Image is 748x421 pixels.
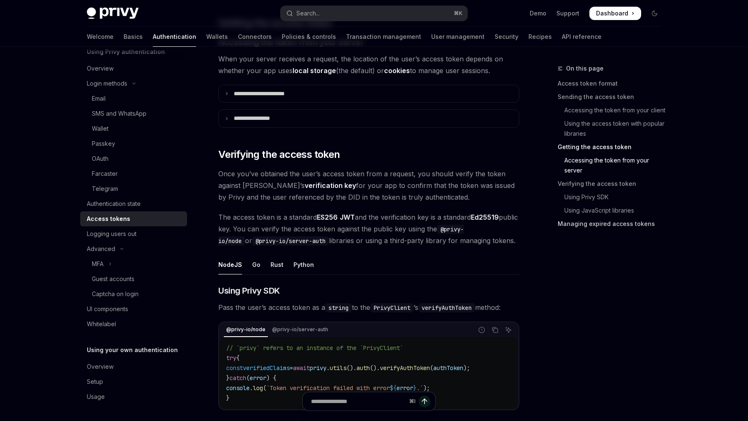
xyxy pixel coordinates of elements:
[648,7,661,20] button: Toggle dark mode
[558,77,668,90] a: Access token format
[80,287,187,302] a: Captcha on login
[253,384,263,392] span: log
[87,79,127,89] div: Login methods
[218,211,519,246] span: The access token is a standard and the verification key is a standard public key. You can verify ...
[528,27,552,47] a: Recipes
[218,285,280,297] span: Using Privy SDK
[92,184,118,194] div: Telegram
[80,76,187,91] button: Toggle Login methods section
[87,392,105,402] div: Usage
[293,66,336,75] strong: local storage
[562,27,601,47] a: API reference
[92,124,109,134] div: Wallet
[87,27,114,47] a: Welcome
[87,229,136,239] div: Logging users out
[346,27,421,47] a: Transaction management
[226,384,250,392] span: console
[80,271,187,287] a: Guest accounts
[80,241,187,256] button: Toggle Advanced section
[218,302,519,313] span: Pass the user’s access token as a to the ’s method:
[80,61,187,76] a: Overview
[246,374,250,382] span: (
[80,211,187,226] a: Access tokens
[87,214,130,224] div: Access tokens
[311,392,406,411] input: Ask a question...
[431,27,485,47] a: User management
[80,121,187,136] a: Wallet
[384,66,410,75] strong: cookies
[80,226,187,241] a: Logging users out
[305,181,356,190] strong: verification key
[87,244,115,254] div: Advanced
[503,325,514,335] button: Ask AI
[206,27,228,47] a: Wallets
[293,255,314,274] div: Python
[397,384,413,392] span: error
[293,364,310,372] span: await
[87,304,128,314] div: UI components
[433,364,463,372] span: authToken
[463,364,470,372] span: );
[558,117,668,140] a: Using the access token with popular libraries
[390,384,397,392] span: ${
[92,289,139,299] div: Captcha on login
[80,256,187,271] button: Toggle MFA section
[290,364,293,372] span: =
[596,9,628,18] span: Dashboard
[296,8,320,18] div: Search...
[270,325,331,335] div: @privy-io/server-auth
[236,354,240,362] span: {
[250,384,253,392] span: .
[238,27,272,47] a: Connectors
[224,325,268,335] div: @privy-io/node
[218,53,519,76] span: When your server receives a request, the location of the user’s access token depends on whether y...
[226,374,230,382] span: }
[325,303,352,312] code: string
[87,319,116,329] div: Whitelabel
[490,325,500,335] button: Copy the contents from the code block
[370,303,414,312] code: PrivyClient
[419,396,430,407] button: Send message
[423,384,430,392] span: );
[80,374,187,389] a: Setup
[226,344,403,352] span: // `privy` refers to an instance of the `PrivyClient`
[80,151,187,166] a: OAuth
[80,91,187,106] a: Email
[87,63,114,74] div: Overview
[556,9,579,18] a: Support
[330,364,346,372] span: utils
[87,377,103,387] div: Setup
[380,364,430,372] span: verifyAuthToken
[282,27,336,47] a: Policies & controls
[280,6,467,21] button: Open search
[230,374,246,382] span: catch
[589,7,641,20] a: Dashboard
[430,364,433,372] span: (
[558,217,668,231] a: Managing expired access tokens
[558,154,668,177] a: Accessing the token from your server
[418,303,475,312] code: verifyAuthToken
[530,9,546,18] a: Demo
[356,364,370,372] span: auth
[558,204,668,217] a: Using JavaScript libraries
[326,364,330,372] span: .
[243,364,290,372] span: verifiedClaims
[558,177,668,190] a: Verifying the access token
[87,362,114,372] div: Overview
[92,274,134,284] div: Guest accounts
[80,166,187,181] a: Farcaster
[346,364,356,372] span: ().
[317,213,338,222] a: ES256
[87,8,139,19] img: dark logo
[80,359,187,374] a: Overview
[558,104,668,117] a: Accessing the token from your client
[92,259,104,269] div: MFA
[92,94,106,104] div: Email
[558,140,668,154] a: Getting the access token
[471,213,499,222] a: Ed25519
[218,148,340,161] span: Verifying the access token
[226,364,243,372] span: const
[80,196,187,211] a: Authentication state
[370,364,380,372] span: ().
[476,325,487,335] button: Report incorrect code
